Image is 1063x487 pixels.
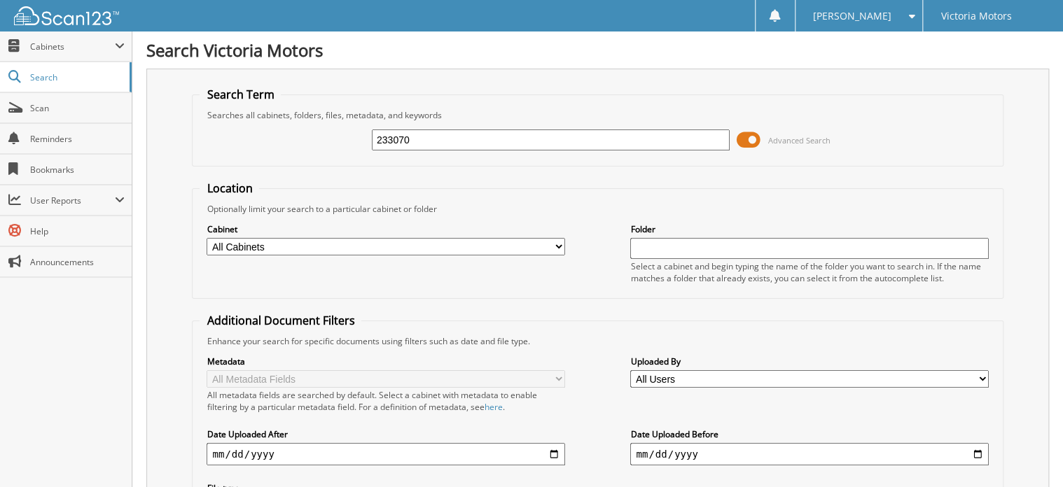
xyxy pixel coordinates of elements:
[30,164,125,176] span: Bookmarks
[207,223,564,235] label: Cabinet
[200,335,995,347] div: Enhance your search for specific documents using filters such as date and file type.
[200,109,995,121] div: Searches all cabinets, folders, files, metadata, and keywords
[30,71,123,83] span: Search
[30,102,125,114] span: Scan
[200,181,259,196] legend: Location
[200,87,281,102] legend: Search Term
[630,260,988,284] div: Select a cabinet and begin typing the name of the folder you want to search in. If the name match...
[630,355,988,367] label: Uploaded By
[484,401,502,413] a: here
[30,195,115,206] span: User Reports
[207,389,564,413] div: All metadata fields are searched by default. Select a cabinet with metadata to enable filtering b...
[30,41,115,52] span: Cabinets
[30,225,125,237] span: Help
[30,256,125,268] span: Announcements
[207,355,564,367] label: Metadata
[630,428,988,440] label: Date Uploaded Before
[813,12,891,20] span: [PERSON_NAME]
[630,443,988,465] input: end
[993,420,1063,487] iframe: Chat Widget
[30,133,125,145] span: Reminders
[630,223,988,235] label: Folder
[207,443,564,465] input: start
[768,135,831,146] span: Advanced Search
[200,313,361,328] legend: Additional Document Filters
[940,12,1011,20] span: Victoria Motors
[200,203,995,215] div: Optionally limit your search to a particular cabinet or folder
[14,6,119,25] img: scan123-logo-white.svg
[207,428,564,440] label: Date Uploaded After
[146,38,1049,62] h1: Search Victoria Motors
